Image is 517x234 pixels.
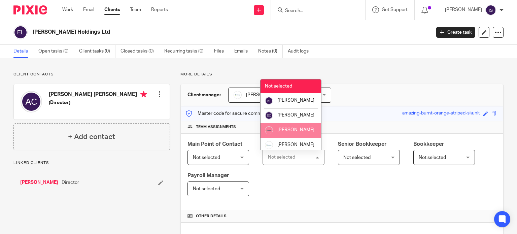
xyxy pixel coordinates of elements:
img: svg%3E [265,111,273,120]
div: amazing-burnt-orange-striped-skunk [402,110,480,118]
span: Team assignments [196,124,236,130]
a: Clients [104,6,120,13]
img: svg%3E [21,91,42,112]
span: Not selected [419,155,446,160]
a: Open tasks (0) [38,45,74,58]
div: Not selected [268,155,295,160]
span: Get Support [382,7,408,12]
input: Search [284,8,345,14]
span: Main Point of Contact [187,141,242,147]
span: Not selected [265,84,292,89]
a: Details [13,45,33,58]
img: Pixie [13,5,47,14]
a: Create task [436,27,475,38]
a: Client tasks (0) [79,45,115,58]
span: [PERSON_NAME] [277,98,314,103]
img: Infinity%20Logo%20with%20Whitespace%20.png [265,141,273,149]
span: Not selected [193,155,220,160]
span: [PERSON_NAME] [277,128,314,132]
h2: [PERSON_NAME] Holdings Ltd [33,29,347,36]
p: More details [180,72,504,77]
a: Closed tasks (0) [120,45,159,58]
span: Not selected [193,187,220,191]
a: Files [214,45,229,58]
h4: [PERSON_NAME] [PERSON_NAME] [49,91,147,99]
img: Infinity%20Logo%20with%20Whitespace%20.png [234,91,242,99]
img: svg%3E [485,5,496,15]
span: [PERSON_NAME] [246,93,283,97]
a: Team [130,6,141,13]
span: Director [62,179,79,186]
a: Audit logs [288,45,314,58]
img: Infinity%20Logo%20with%20Whitespace%20.png [265,126,273,134]
a: Notes (0) [258,45,283,58]
span: [PERSON_NAME] [277,142,314,147]
a: Reports [151,6,168,13]
span: Not selected [343,155,371,160]
span: Bookkeeper [413,141,444,147]
p: [PERSON_NAME] [445,6,482,13]
p: Client contacts [13,72,170,77]
a: Work [62,6,73,13]
h5: (Director) [49,99,147,106]
p: Master code for secure communications and files [186,110,302,117]
a: Email [83,6,94,13]
span: Other details [196,213,227,219]
span: Payroll Manager [187,173,229,178]
span: Senior Bookkeeper [338,141,387,147]
i: Primary [140,91,147,98]
img: svg%3E [265,97,273,105]
span: [PERSON_NAME] [277,113,314,118]
a: Emails [234,45,253,58]
a: [PERSON_NAME] [20,179,58,186]
img: svg%3E [13,25,28,39]
h3: Client manager [187,92,221,98]
a: Recurring tasks (0) [164,45,209,58]
p: Linked clients [13,160,170,166]
h4: + Add contact [68,132,115,142]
